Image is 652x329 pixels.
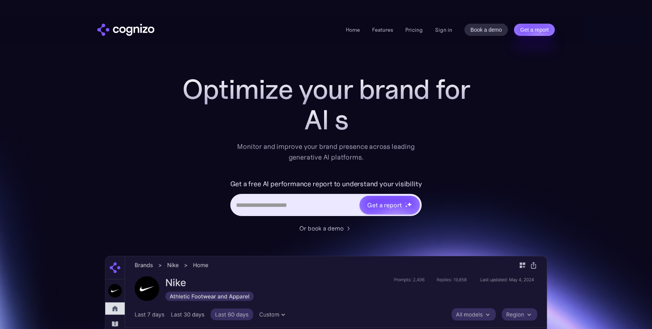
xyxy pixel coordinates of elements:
[372,26,393,33] a: Features
[97,24,154,36] a: home
[97,24,154,36] img: cognizo logo
[299,224,344,233] div: Or book a demo
[359,195,421,215] a: Get a reportstarstarstar
[173,105,479,135] div: AI s
[230,178,422,190] label: Get a free AI performance report to understand your visibility
[367,200,401,210] div: Get a report
[299,224,353,233] a: Or book a demo
[407,202,412,207] img: star
[232,141,420,163] div: Monitor and improve your brand presence across leading generative AI platforms.
[514,24,555,36] a: Get a report
[230,178,422,220] form: Hero URL Input Form
[435,25,452,34] a: Sign in
[173,74,479,105] h1: Optimize your brand for
[346,26,360,33] a: Home
[405,205,408,208] img: star
[405,26,423,33] a: Pricing
[464,24,508,36] a: Book a demo
[405,202,406,203] img: star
